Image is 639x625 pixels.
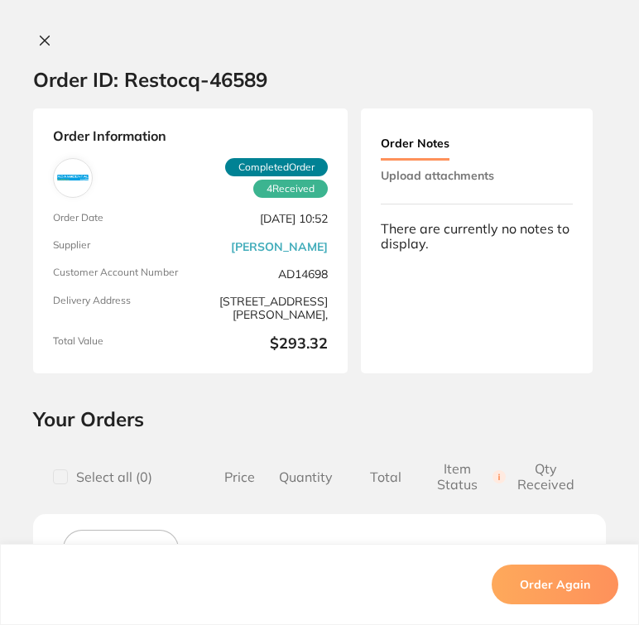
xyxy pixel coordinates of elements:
button: Order Notes [381,128,449,161]
span: Received [253,180,328,198]
span: Select all ( 0 ) [68,469,152,485]
span: Customer Account Number [53,267,184,281]
h2: Your Orders [33,406,606,431]
strong: Order Information [53,128,328,145]
span: Quantity [267,461,347,493]
span: AD14698 [197,267,328,281]
a: [PERSON_NAME] [231,240,328,253]
span: Delivery Address [53,295,184,322]
span: Qty Received [506,461,586,493]
span: Price [213,461,266,493]
span: [DATE] 10:52 [197,212,328,226]
span: Supplier [53,239,184,253]
span: Total [346,461,426,493]
span: [STREET_ADDRESS][PERSON_NAME], [197,295,328,322]
b: $293.32 [197,335,328,353]
span: Total Value [53,335,184,353]
h2: Order ID: Restocq- 46589 [33,67,267,92]
span: Item Status [426,461,507,493]
img: Adam Dental [57,162,89,194]
button: Save To List [63,530,179,568]
button: Upload attachments [381,161,494,190]
span: Order Date [53,212,184,226]
span: Completed Order [225,158,328,176]
button: Order Again [492,565,618,604]
div: There are currently no notes to display. [381,221,573,252]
